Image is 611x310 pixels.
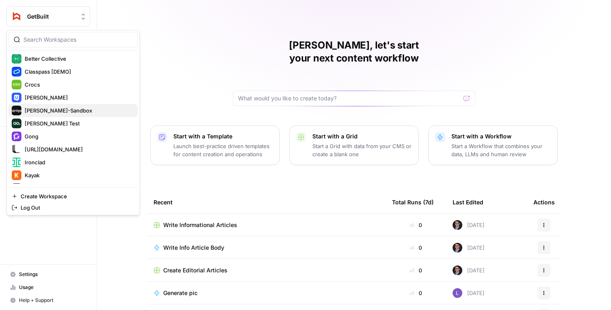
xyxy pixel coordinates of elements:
span: Kayak [25,171,131,179]
img: Dille-Sandbox Logo [12,106,21,115]
span: Crocs [25,81,131,89]
img: Crocs Logo [12,80,21,89]
img: rn7sh892ioif0lo51687sih9ndqw [453,288,462,298]
span: [PERSON_NAME]-Sandbox [25,106,131,115]
div: Recent [154,191,379,213]
div: [DATE] [453,288,485,298]
span: Write Informational Articles [163,221,237,229]
img: Dillon Test Logo [12,119,21,128]
span: Log Out [21,204,131,212]
span: Ironclad [25,158,131,166]
a: Settings [6,268,90,281]
a: Log Out [8,202,138,213]
img: ldmwv53b2lcy2toudj0k1c5n5o6j [453,220,462,230]
a: Write Informational Articles [154,221,379,229]
a: Generate pic [154,289,379,297]
span: Settings [19,271,86,278]
span: Write Info Article Body [163,244,224,252]
button: Workspace: GetBuilt [6,6,90,27]
a: Usage [6,281,90,294]
p: Start with a Template [173,132,273,140]
input: What would you like to create today? [238,94,460,102]
div: Total Runs (7d) [392,191,434,213]
img: ldmwv53b2lcy2toudj0k1c5n5o6j [453,265,462,275]
div: 0 [392,266,440,274]
input: Search Workspaces [23,36,133,44]
span: Usage [19,284,86,291]
img: ldmwv53b2lcy2toudj0k1c5n5o6j [453,243,462,253]
img: Ironclad Logo [12,157,21,167]
button: Start with a GridStart a Grid with data from your CMS or create a blank one [289,125,419,165]
span: Better Collective [25,55,131,63]
a: Create Editorial Articles [154,266,379,274]
button: Start with a WorkflowStart a Workflow that combines your data, LLMs and human review [428,125,558,165]
span: [URL][DOMAIN_NAME] [25,145,131,153]
div: Workspace: GetBuilt [6,30,140,215]
img: Kayak Logo [12,170,21,180]
a: Write Info Article Body [154,244,379,252]
img: Patagonia Logo [12,183,21,193]
button: Start with a TemplateLaunch best-practice driven templates for content creation and operations [150,125,280,165]
div: Actions [533,191,555,213]
div: [DATE] [453,265,485,275]
img: Gong Logo [12,132,21,141]
img: GetBuilt Logo [9,9,24,24]
div: [DATE] [453,220,485,230]
img: Classpass [DEMO] Logo [12,67,21,76]
span: [PERSON_NAME] [25,93,131,102]
p: Start with a Grid [312,132,412,140]
span: Generate pic [163,289,198,297]
div: 0 [392,221,440,229]
a: Create Workspace [8,191,138,202]
p: Start a Grid with data from your CMS or create a blank one [312,142,412,158]
span: [PERSON_NAME] Test [25,119,131,127]
span: Classpass [DEMO] [25,68,131,76]
h1: [PERSON_NAME], let's start your next content workflow [233,39,475,65]
button: Help + Support [6,294,90,307]
div: 0 [392,244,440,252]
div: Last Edited [453,191,483,213]
img: Better Collective Logo [12,54,21,64]
img: https://www.lumens.com/ Logo [12,144,21,154]
img: Dille Logo [12,93,21,102]
span: GetBuilt [27,13,76,21]
p: Start with a Workflow [451,132,551,140]
span: Gong [25,132,131,140]
span: Help + Support [19,297,86,304]
div: [DATE] [453,243,485,253]
p: Start a Workflow that combines your data, LLMs and human review [451,142,551,158]
p: Launch best-practice driven templates for content creation and operations [173,142,273,158]
span: Create Editorial Articles [163,266,228,274]
div: 0 [392,289,440,297]
span: Create Workspace [21,192,131,200]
